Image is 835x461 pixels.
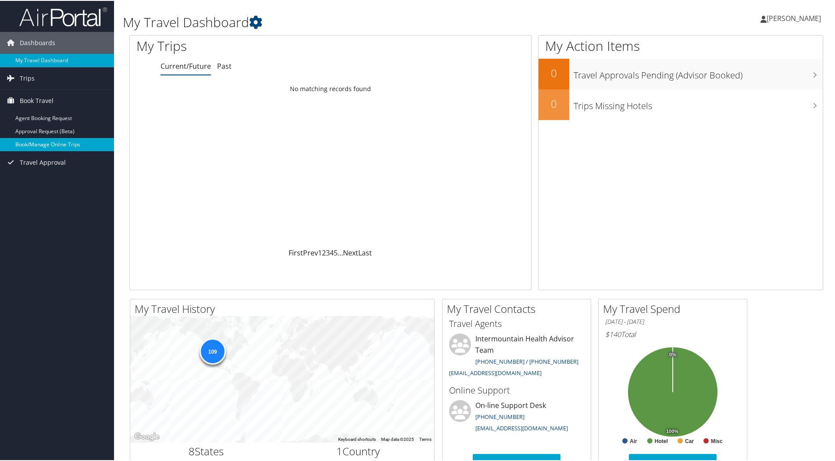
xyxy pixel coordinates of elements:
[189,443,195,457] span: 8
[130,80,531,96] td: No matching records found
[603,301,747,316] h2: My Travel Spend
[330,247,334,257] a: 4
[711,437,723,443] text: Misc
[574,95,823,111] h3: Trips Missing Hotels
[132,430,161,442] img: Google
[289,443,428,458] h2: Country
[19,6,107,26] img: airportal-logo.png
[20,67,35,89] span: Trips
[132,430,161,442] a: Open this area in Google Maps (opens a new window)
[334,247,338,257] a: 5
[449,317,584,329] h3: Travel Agents
[574,64,823,81] h3: Travel Approvals Pending (Advisor Booked)
[449,383,584,396] h3: Online Support
[445,333,589,379] li: Intermountain Health Advisor Team
[338,247,343,257] span: …
[445,399,589,435] li: On-line Support Desk
[630,437,637,443] text: Air
[419,436,432,441] a: Terms (opens in new tab)
[685,437,694,443] text: Car
[322,247,326,257] a: 2
[136,36,357,54] h1: My Trips
[767,13,821,22] span: [PERSON_NAME]
[336,443,343,457] span: 1
[539,89,823,119] a: 0Trips Missing Hotels
[289,247,303,257] a: First
[381,436,414,441] span: Map data ©2025
[217,60,232,70] a: Past
[338,436,376,442] button: Keyboard shortcuts
[318,247,322,257] a: 1
[760,4,830,31] a: [PERSON_NAME]
[123,12,594,31] h1: My Travel Dashboard
[669,351,676,357] tspan: 0%
[161,60,211,70] a: Current/Future
[20,89,54,111] span: Book Travel
[447,301,591,316] h2: My Travel Contacts
[137,443,276,458] h2: States
[326,247,330,257] a: 3
[449,368,542,376] a: [EMAIL_ADDRESS][DOMAIN_NAME]
[655,437,668,443] text: Hotel
[20,151,66,173] span: Travel Approval
[303,247,318,257] a: Prev
[666,428,678,433] tspan: 100%
[199,337,225,364] div: 109
[539,96,569,110] h2: 0
[358,247,372,257] a: Last
[539,65,569,80] h2: 0
[539,36,823,54] h1: My Action Items
[135,301,434,316] h2: My Travel History
[475,357,578,365] a: [PHONE_NUMBER] / [PHONE_NUMBER]
[605,329,740,338] h6: Total
[605,317,740,325] h6: [DATE] - [DATE]
[605,329,621,338] span: $140
[475,423,568,431] a: [EMAIL_ADDRESS][DOMAIN_NAME]
[20,31,55,53] span: Dashboards
[475,412,525,420] a: [PHONE_NUMBER]
[539,58,823,89] a: 0Travel Approvals Pending (Advisor Booked)
[343,247,358,257] a: Next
